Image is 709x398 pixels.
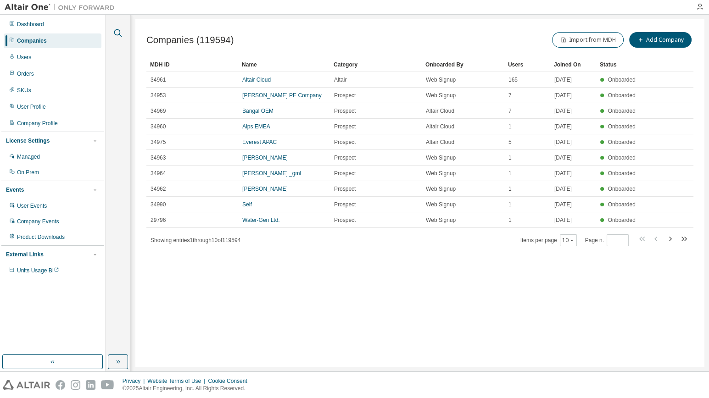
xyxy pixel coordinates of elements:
span: 34964 [151,170,166,177]
span: [DATE] [554,185,572,193]
span: 1 [508,170,512,177]
span: Prospect [334,201,356,208]
span: Web Signup [426,92,456,99]
span: Onboarded [608,139,636,145]
span: [DATE] [554,107,572,115]
span: 29796 [151,216,166,224]
div: MDH ID [150,57,234,72]
a: Bangal OEM [242,108,274,114]
span: Altair Cloud [426,123,454,130]
span: Items per page [520,234,577,246]
a: Everest APAC [242,139,277,145]
div: SKUs [17,87,31,94]
span: [DATE] [554,123,572,130]
span: Onboarded [608,108,636,114]
span: Prospect [334,138,356,146]
span: 34960 [151,123,166,130]
div: Companies [17,37,47,44]
div: User Events [17,202,47,210]
img: Altair One [5,3,119,12]
p: © 2025 Altair Engineering, Inc. All Rights Reserved. [123,385,253,392]
a: [PERSON_NAME] _gml [242,170,301,177]
span: 5 [508,138,512,146]
span: 34963 [151,154,166,161]
span: Onboarded [608,123,636,130]
img: youtube.svg [101,380,114,390]
a: Water-Gen Ltd. [242,217,280,223]
span: Onboarded [608,186,636,192]
a: Altair Cloud [242,77,271,83]
a: Alps EMEA [242,123,270,130]
span: Prospect [334,170,356,177]
span: Web Signup [426,76,456,83]
a: [PERSON_NAME] [242,155,288,161]
span: 1 [508,201,512,208]
div: Status [600,57,638,72]
span: Prospect [334,216,356,224]
span: Web Signup [426,216,456,224]
span: Onboarded [608,92,636,99]
div: Events [6,186,24,193]
span: 165 [508,76,518,83]
span: Page n. [585,234,629,246]
span: Prospect [334,123,356,130]
span: Prospect [334,185,356,193]
span: [DATE] [554,76,572,83]
div: On Prem [17,169,39,176]
span: Prospect [334,92,356,99]
span: [DATE] [554,92,572,99]
span: [DATE] [554,138,572,146]
div: External Links [6,251,44,258]
div: Company Profile [17,120,58,127]
span: [DATE] [554,216,572,224]
span: [DATE] [554,154,572,161]
div: Joined On [554,57,592,72]
button: Add Company [629,32,692,48]
span: Web Signup [426,170,456,177]
div: Dashboard [17,21,44,28]
span: Altair [334,76,346,83]
span: Onboarded [608,170,636,177]
button: 10 [562,237,575,244]
div: Managed [17,153,40,160]
span: Onboarded [608,201,636,208]
span: [DATE] [554,201,572,208]
a: [PERSON_NAME] [242,186,288,192]
div: Privacy [123,377,147,385]
span: 1 [508,216,512,224]
span: Companies (119594) [146,35,234,45]
span: Altair Cloud [426,107,454,115]
span: 1 [508,154,512,161]
span: 34975 [151,138,166,146]
div: Name [242,57,326,72]
span: Web Signup [426,185,456,193]
span: 7 [508,107,512,115]
a: Self [242,201,252,208]
div: User Profile [17,103,46,111]
span: [DATE] [554,170,572,177]
div: Category [334,57,418,72]
img: facebook.svg [56,380,65,390]
span: 1 [508,123,512,130]
span: 1 [508,185,512,193]
span: Web Signup [426,154,456,161]
div: Cookie Consent [208,377,252,385]
a: [PERSON_NAME] PE Company [242,92,322,99]
div: Website Terms of Use [147,377,208,385]
span: 34953 [151,92,166,99]
span: 34961 [151,76,166,83]
span: Altair Cloud [426,138,454,146]
div: Orders [17,70,34,77]
span: 34990 [151,201,166,208]
img: altair_logo.svg [3,380,50,390]
span: Web Signup [426,201,456,208]
span: Prospect [334,154,356,161]
span: Onboarded [608,77,636,83]
span: Showing entries 1 through 10 of 119594 [151,237,240,243]
button: Import from MDH [552,32,624,48]
div: Product Downloads [17,233,65,241]
img: linkedin.svg [86,380,95,390]
img: instagram.svg [71,380,80,390]
span: 7 [508,92,512,99]
span: Onboarded [608,217,636,223]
